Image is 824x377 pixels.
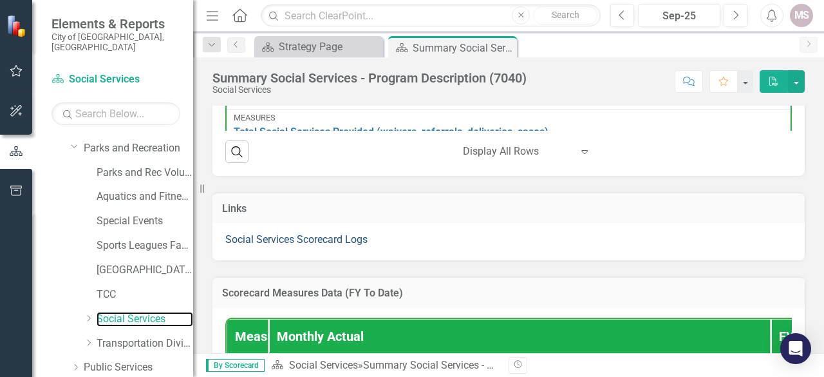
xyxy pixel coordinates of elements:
a: Aquatics and Fitness Center [97,189,193,204]
a: Transportation Division [97,336,193,351]
div: Summary Social Services - Program Description (7040) [363,359,613,371]
div: Open Intercom Messenger [780,333,811,364]
a: Social Services Scorecard Logs [225,233,368,246]
a: Parks and Recreation [84,141,193,156]
div: Social Services [212,85,527,95]
button: MS [790,4,813,27]
div: Summary Social Services - Program Description (7040) [212,71,527,85]
input: Search Below... [51,102,180,125]
a: Strategy Page [257,39,380,55]
a: Enhance the quality of life by providing financial assistance [234,94,783,106]
td: Double-Click to Edit Right Click for Context Menu [227,109,791,152]
small: City of [GEOGRAPHIC_DATA], [GEOGRAPHIC_DATA] [51,32,180,53]
div: Sep-25 [642,8,716,24]
h3: Scorecard Measures Data (FY To Date) [222,287,795,299]
a: Public Services [84,360,193,375]
a: Social Services [51,72,180,87]
a: Parks and Rec Volunteers [97,166,193,180]
span: Search [552,10,579,20]
span: By Scorecard [206,359,265,372]
button: Sep-25 [638,4,720,27]
span: Elements & Reports [51,16,180,32]
a: Social Services [289,359,358,371]
div: Measures [234,113,783,122]
a: Social Services [97,312,193,327]
img: ClearPoint Strategy [6,15,29,37]
button: Search [533,6,597,24]
input: Search ClearPoint... [261,5,601,27]
a: Special Events [97,214,193,229]
a: [GEOGRAPHIC_DATA] [97,263,193,278]
h3: Links [222,203,795,215]
div: Strategy Page [279,39,380,55]
a: Total Social Services Provided (waivers, referrals, deliveries, cases) [234,126,783,138]
div: Summary Social Services - Program Description (7040) [413,40,514,56]
div: » [271,358,499,373]
a: Sports Leagues Facilities Fields [97,238,193,253]
a: TCC [97,287,193,302]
